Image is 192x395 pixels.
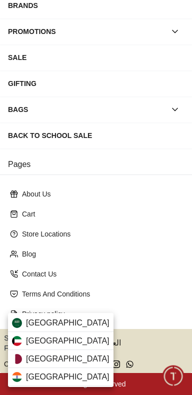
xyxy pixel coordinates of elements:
img: Kuwait [12,336,22,346]
span: [GEOGRAPHIC_DATA] [26,353,109,365]
div: Chat Widget [162,365,184,387]
img: Saudi Arabia [12,318,22,328]
span: [GEOGRAPHIC_DATA] [26,335,109,347]
img: Qatar [12,354,22,364]
span: [GEOGRAPHIC_DATA] [26,317,109,329]
span: [GEOGRAPHIC_DATA] [26,371,109,383]
img: India [12,372,22,382]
